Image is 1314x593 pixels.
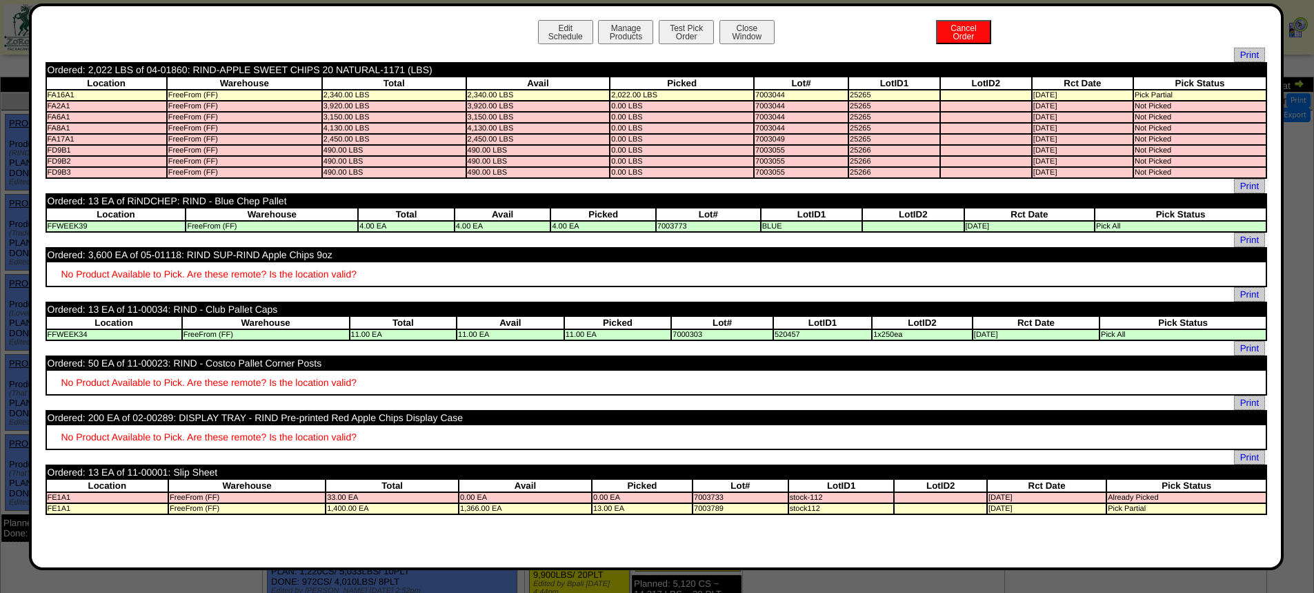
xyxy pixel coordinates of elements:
[973,317,1099,329] th: Rct Date
[323,124,466,133] td: 4,130.00 LBS
[168,135,321,144] td: FreeFrom (FF)
[47,357,1266,369] td: Ordered: 50 EA of 11-00023: RIND - Costco Pallet Corner Posts
[988,504,1106,514] td: [DATE]
[323,157,466,166] td: 490.00 LBS
[755,90,848,100] td: 7003044
[457,317,564,329] th: Avail
[168,101,321,111] td: FreeFrom (FF)
[610,168,753,177] td: 0.00 LBS
[47,113,166,122] td: FA6A1
[1234,396,1265,410] span: Print
[610,124,753,133] td: 0.00 LBS
[47,222,186,231] td: FFWEEK39
[1134,146,1266,155] td: Not Picked
[323,90,466,100] td: 2,340.00 LBS
[755,124,848,133] td: 7003044
[47,330,181,340] td: FFWEEK34
[863,208,963,220] th: LotID2
[1234,450,1265,465] span: Print
[467,157,610,166] td: 490.00 LBS
[323,135,466,144] td: 2,450.00 LBS
[1033,101,1133,111] td: [DATE]
[1134,124,1266,133] td: Not Picked
[359,222,454,231] td: 4.00 EA
[169,493,325,503] td: FreeFrom (FF)
[1095,208,1266,220] th: Pick Status
[323,101,466,111] td: 3,920.00 LBS
[467,124,610,133] td: 4,130.00 LBS
[1234,233,1265,247] a: Print
[610,113,753,122] td: 0.00 LBS
[1107,480,1266,492] th: Pick Status
[849,77,939,89] th: LotID1
[47,480,168,492] th: Location
[1033,124,1133,133] td: [DATE]
[467,101,610,111] td: 3,920.00 LBS
[610,157,753,166] td: 0.00 LBS
[47,303,972,315] td: Ordered: 13 EA of 11-00034: RIND - Club Pallet Caps
[755,135,848,144] td: 7003049
[1033,157,1133,166] td: [DATE]
[598,20,653,44] button: ManageProducts
[849,157,939,166] td: 25266
[593,504,692,514] td: 13.00 EA
[457,330,564,340] td: 11.00 EA
[47,466,987,478] td: Ordered: 13 EA of 11-00001: Slip Sheet
[467,113,610,122] td: 3,150.00 LBS
[936,20,991,44] button: CancelOrder
[941,77,1031,89] th: LotID2
[47,135,166,144] td: FA17A1
[186,222,357,231] td: FreeFrom (FF)
[693,493,788,503] td: 7003733
[350,317,457,329] th: Total
[183,317,349,329] th: Warehouse
[1100,317,1266,329] th: Pick Status
[718,31,776,41] a: CloseWindow
[693,504,788,514] td: 7003789
[183,330,349,340] td: FreeFrom (FF)
[1033,90,1133,100] td: [DATE]
[657,222,760,231] td: 7003773
[657,208,760,220] th: Lot#
[551,222,655,231] td: 4.00 EA
[47,146,166,155] td: FD9B1
[565,317,671,329] th: Picked
[47,317,181,329] th: Location
[1234,48,1265,62] a: Print
[168,168,321,177] td: FreeFrom (FF)
[47,249,1266,261] td: Ordered: 3,600 EA of 05-01118: RIND SUP-RIND Apple Chips 9oz
[326,480,458,492] th: Total
[47,124,166,133] td: FA8A1
[47,90,166,100] td: FA16A1
[459,504,591,514] td: 1,366.00 EA
[467,77,610,89] th: Avail
[761,208,862,220] th: LotID1
[326,493,458,503] td: 33.00 EA
[755,113,848,122] td: 7003044
[1234,287,1265,302] span: Print
[610,135,753,144] td: 0.00 LBS
[47,411,1266,424] td: Ordered: 200 EA of 02-00289: DISPLAY TRAY - RIND Pre-printed Red Apple Chips Display Case
[610,101,753,111] td: 0.00 LBS
[47,208,186,220] th: Location
[186,208,357,220] th: Warehouse
[774,330,871,340] td: 520457
[459,480,591,492] th: Avail
[47,504,168,514] td: FE1A1
[326,504,458,514] td: 1,400.00 EA
[169,504,325,514] td: FreeFrom (FF)
[1033,113,1133,122] td: [DATE]
[1134,77,1266,89] th: Pick Status
[455,222,550,231] td: 4.00 EA
[849,146,939,155] td: 25266
[323,113,466,122] td: 3,150.00 LBS
[168,113,321,122] td: FreeFrom (FF)
[565,330,671,340] td: 11.00 EA
[47,168,166,177] td: FD9B3
[47,64,1031,76] td: Ordered: 2,022 LBS of 04-01860: RIND-APPLE SWEET CHIPS 20 NATURAL-1171 (LBS)
[988,493,1106,503] td: [DATE]
[47,77,166,89] th: Location
[1134,168,1266,177] td: Not Picked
